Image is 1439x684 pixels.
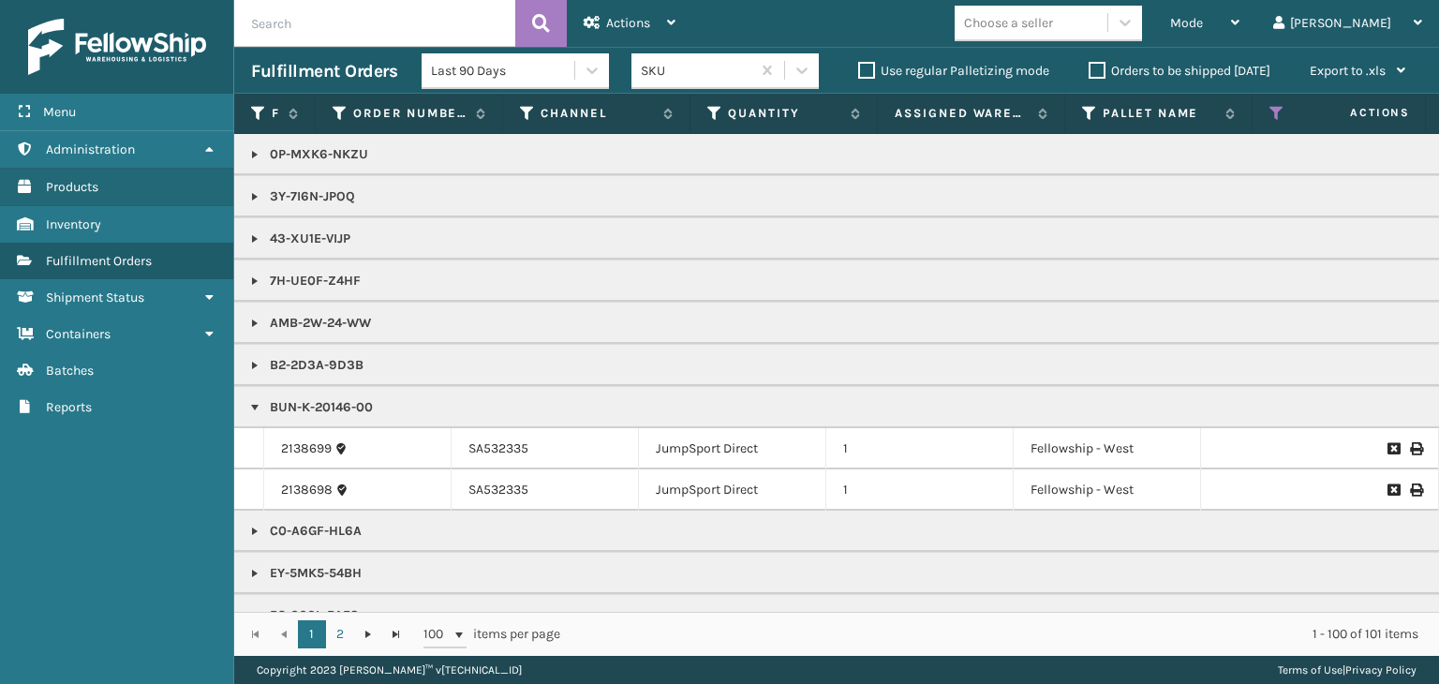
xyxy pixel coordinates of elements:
[326,620,354,648] a: 2
[353,105,467,122] label: Order Number
[46,216,101,232] span: Inventory
[964,13,1053,33] div: Choose a seller
[1387,483,1399,497] i: Request to Be Cancelled
[826,428,1014,469] td: 1
[281,481,333,499] a: 2138698
[46,179,98,195] span: Products
[1089,63,1270,79] label: Orders to be shipped [DATE]
[1410,483,1421,497] i: Print Label
[1014,428,1201,469] td: Fellowship - West
[452,428,639,469] td: SA532335
[639,469,826,511] td: JumpSport Direct
[423,625,452,644] span: 100
[826,469,1014,511] td: 1
[43,104,76,120] span: Menu
[858,63,1049,79] label: Use regular Palletizing mode
[639,428,826,469] td: JumpSport Direct
[46,290,144,305] span: Shipment Status
[354,620,382,648] a: Go to the next page
[46,253,152,269] span: Fulfillment Orders
[586,625,1418,644] div: 1 - 100 of 101 items
[1278,656,1417,684] div: |
[389,627,404,642] span: Go to the last page
[1310,63,1386,79] span: Export to .xls
[641,61,752,81] div: SKU
[281,439,332,458] a: 2138699
[46,363,94,379] span: Batches
[541,105,654,122] label: Channel
[272,105,279,122] label: Fulfillment Order Id
[1170,15,1203,31] span: Mode
[382,620,410,648] a: Go to the last page
[251,60,397,82] h3: Fulfillment Orders
[431,61,576,81] div: Last 90 Days
[423,620,560,648] span: items per page
[361,627,376,642] span: Go to the next page
[1103,105,1216,122] label: Pallet Name
[1387,442,1399,455] i: Request to Be Cancelled
[1345,663,1417,677] a: Privacy Policy
[46,141,135,157] span: Administration
[1278,663,1343,677] a: Terms of Use
[46,326,111,342] span: Containers
[298,620,326,648] a: 1
[606,15,650,31] span: Actions
[28,19,206,75] img: logo
[1014,469,1201,511] td: Fellowship - West
[728,105,841,122] label: Quantity
[1291,97,1421,128] span: Actions
[46,399,92,415] span: Reports
[895,105,1029,122] label: Assigned Warehouse
[1410,442,1421,455] i: Print Label
[257,656,522,684] p: Copyright 2023 [PERSON_NAME]™ v [TECHNICAL_ID]
[452,469,639,511] td: SA532335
